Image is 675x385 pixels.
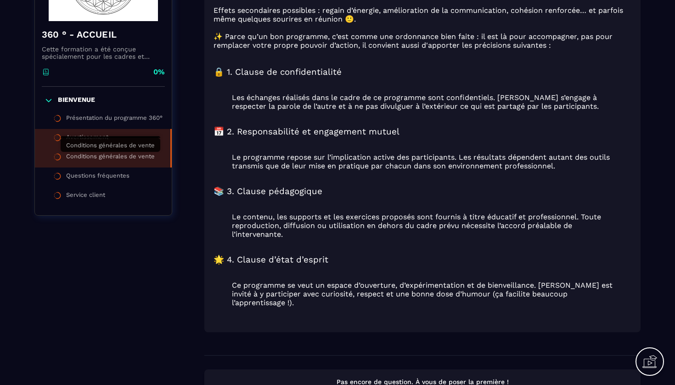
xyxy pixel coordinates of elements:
p: ✨ Parce qu’un bon programme, c’est comme une ordonnance bien faite : il est là pour accompagner, ... [214,32,631,50]
blockquote: Ce programme se veut un espace d’ouverture, d’expérimentation et de bienveillance. [PERSON_NAME] ... [232,281,613,307]
blockquote: Les échanges réalisés dans le cadre de ce programme sont confidentiels. [PERSON_NAME] s’engage à ... [232,93,613,111]
div: Conditions générales de vente [66,153,155,163]
div: Service client [66,191,105,201]
div: Avertissement [66,134,108,144]
blockquote: Le contenu, les supports et les exercices proposés sont fournis à titre éducatif et professionnel... [232,212,613,239]
span: Conditions générales de vente [66,142,155,149]
blockquote: Le programme repose sur l’implication active des participants. Les résultats dépendent autant des... [232,153,613,170]
h3: 📚 3. Clause pédagogique [214,186,631,196]
p: Cette formation a été conçue spécialement pour les cadres et responsables du secteur santé, médic... [42,45,165,60]
div: Présentation du programme 360° [66,114,163,124]
p: Effets secondaires possibles : regain d’énergie, amélioration de la communication, cohésion renfo... [214,6,631,23]
p: 0% [153,67,165,77]
div: Questions fréquentes [66,172,129,182]
h3: 🔒 1. Clause de confidentialité [214,67,631,77]
h3: 🌟 4. Clause d’état d’esprit [214,255,631,265]
h3: 📅 2. Responsabilité et engagement mutuel [214,127,631,137]
p: BIENVENUE [58,96,95,105]
h4: 360 ° - ACCUEIL [42,28,165,41]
